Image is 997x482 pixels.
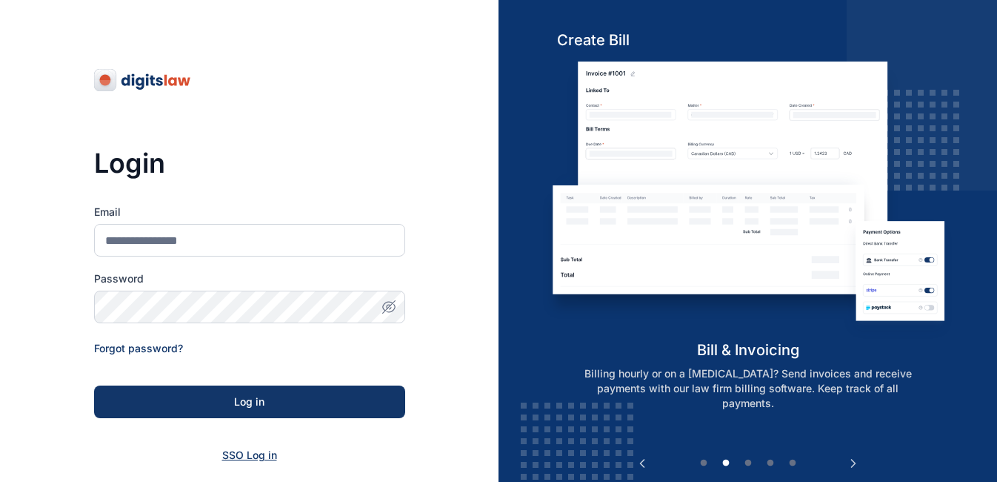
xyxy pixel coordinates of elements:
img: digitslaw-logo [94,68,192,92]
h5: Create Bill [542,30,953,50]
a: Forgot password? [94,342,183,354]
button: 3 [741,456,756,471]
p: Billing hourly or on a [MEDICAL_DATA]? Send invoices and receive payments with our law firm billi... [558,366,938,411]
div: Log in [118,394,381,409]
a: SSO Log in [222,449,277,461]
button: Log in [94,386,405,418]
img: bill-and-invoicin [542,62,953,340]
label: Password [94,271,405,286]
button: Previous [635,456,650,471]
button: 2 [718,456,733,471]
button: 1 [696,456,711,471]
button: 4 [763,456,778,471]
h5: bill & invoicing [542,340,953,360]
h3: Login [94,148,405,178]
label: Email [94,205,405,219]
button: Next [846,456,861,471]
button: 5 [785,456,800,471]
